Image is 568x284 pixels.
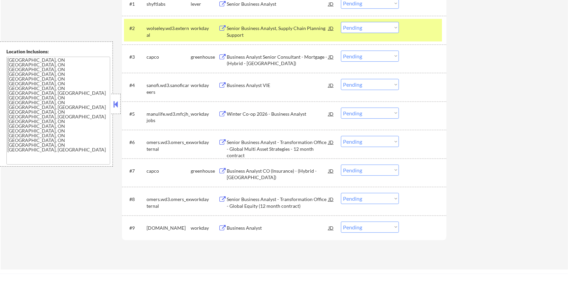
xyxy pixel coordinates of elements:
[328,222,335,234] div: JD
[191,168,218,174] div: greenhouse
[147,1,191,7] div: shyftlabs
[328,22,335,34] div: JD
[328,108,335,120] div: JD
[147,54,191,60] div: capco
[129,1,141,7] div: #1
[191,25,218,32] div: workday
[191,1,218,7] div: lever
[129,225,141,231] div: #9
[147,225,191,231] div: [DOMAIN_NAME]
[191,225,218,231] div: workday
[227,25,328,38] div: Senior Business Analyst, Supply Chain Planning Support
[129,111,141,117] div: #5
[191,196,218,203] div: workday
[328,136,335,148] div: JD
[129,54,141,60] div: #3
[227,54,328,67] div: Business Analyst Senior Consultant - Mortgage - (Hybrid - [GEOGRAPHIC_DATA])
[191,82,218,89] div: workday
[191,54,218,60] div: greenhouse
[147,139,191,152] div: omers.wd3.omers_external
[328,193,335,205] div: JD
[227,139,328,159] div: Senior Business Analyst - Transformation Office - Global Multi Asset Strategies - 12 month contract
[6,48,110,55] div: Location Inclusions:
[129,168,141,174] div: #7
[147,82,191,95] div: sanofi.wd3.sanoficareers
[227,1,328,7] div: Senior Business Analyst
[191,139,218,146] div: workday
[147,111,191,124] div: manulife.wd3.mfcjh_jobs
[147,196,191,209] div: omers.wd3.omers_external
[147,25,191,38] div: wolseley.wd3.external
[227,82,328,89] div: Business Analyst VIE
[227,225,328,231] div: Business Analyst
[147,168,191,174] div: capco
[227,111,328,117] div: Winter Co-op 2026 - Business Analyst
[129,139,141,146] div: #6
[328,165,335,177] div: JD
[227,168,328,181] div: Business Analyst CO (Insurance) - (Hybrid - [GEOGRAPHIC_DATA])
[129,196,141,203] div: #8
[129,25,141,32] div: #2
[191,111,218,117] div: workday
[227,196,328,209] div: Senior Business Analyst - Transformation Office - Global Equity (12 month contract)
[129,82,141,89] div: #4
[328,79,335,91] div: JD
[328,51,335,63] div: JD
